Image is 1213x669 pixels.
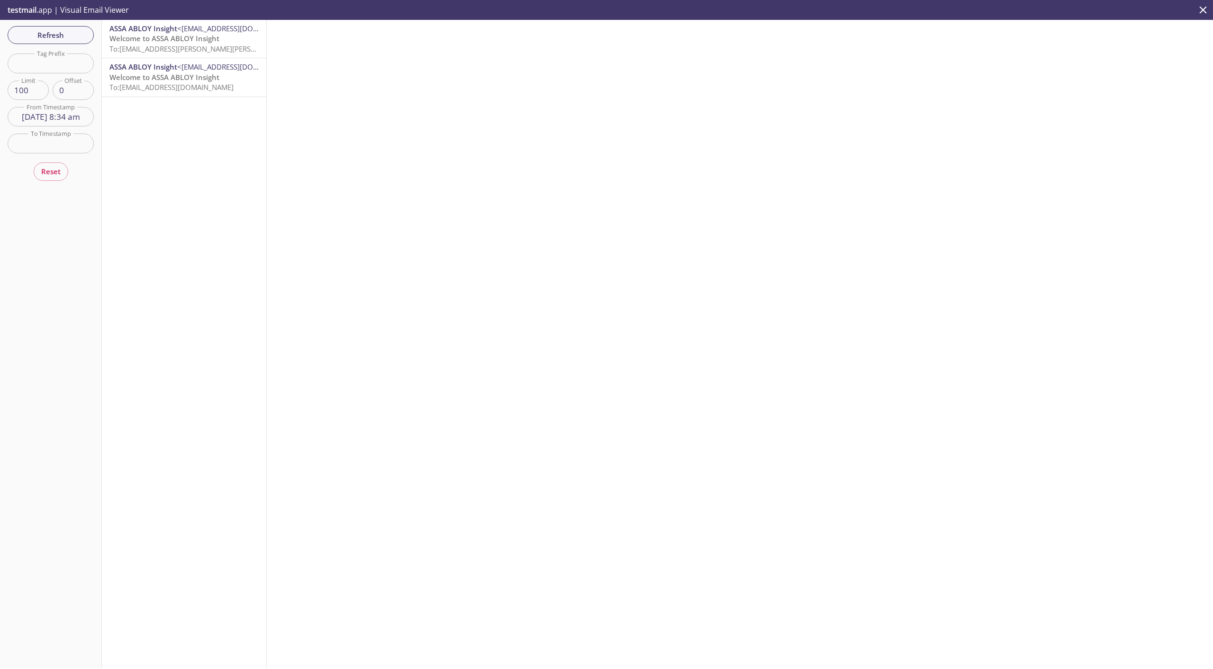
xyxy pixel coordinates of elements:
button: Refresh [8,26,94,44]
span: To: [EMAIL_ADDRESS][DOMAIN_NAME] [109,82,234,92]
span: Reset [41,165,61,178]
span: <[EMAIL_ADDRESS][DOMAIN_NAME]> [177,62,300,71]
span: testmail [8,5,36,15]
div: ASSA ABLOY Insight<[EMAIL_ADDRESS][DOMAIN_NAME]>Welcome to ASSA ABLOY InsightTo:[EMAIL_ADDRESS][D... [102,58,266,96]
div: ASSA ABLOY Insight<[EMAIL_ADDRESS][DOMAIN_NAME]>Welcome to ASSA ABLOY InsightTo:[EMAIL_ADDRESS][P... [102,20,266,58]
button: Reset [34,162,68,180]
span: Refresh [15,29,86,41]
span: ASSA ABLOY Insight [109,24,177,33]
span: ASSA ABLOY Insight [109,62,177,71]
span: Welcome to ASSA ABLOY Insight [109,34,219,43]
nav: emails [102,20,266,97]
span: Welcome to ASSA ABLOY Insight [109,72,219,82]
span: To: [EMAIL_ADDRESS][PERSON_NAME][PERSON_NAME][DOMAIN_NAME] [109,44,343,54]
span: <[EMAIL_ADDRESS][DOMAIN_NAME]> [177,24,300,33]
